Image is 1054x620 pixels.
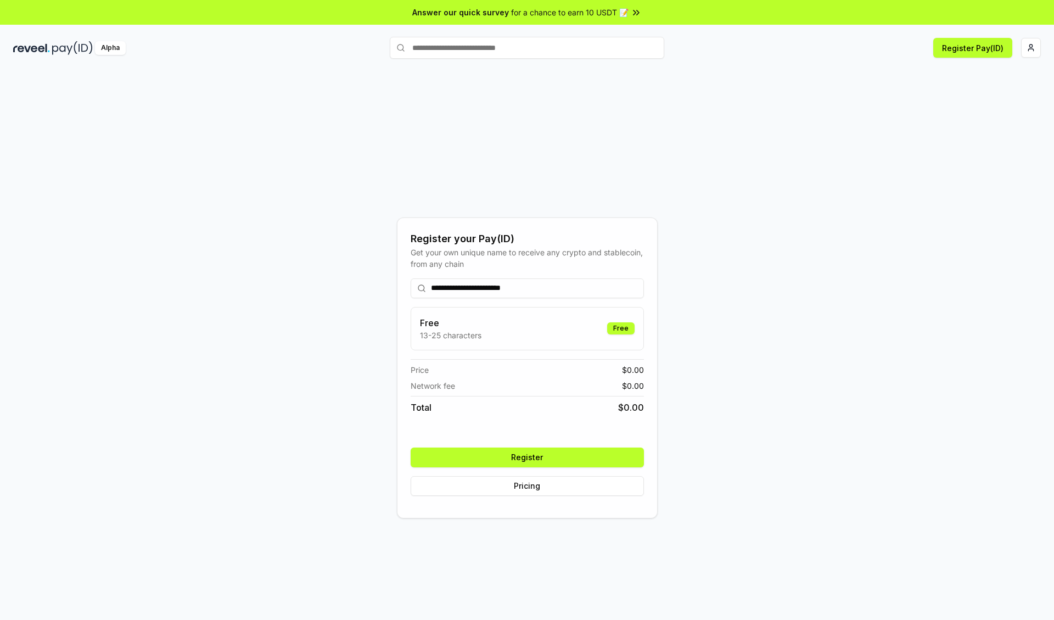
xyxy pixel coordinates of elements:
[420,329,481,341] p: 13-25 characters
[511,7,629,18] span: for a chance to earn 10 USDT 📝
[411,401,431,414] span: Total
[412,7,509,18] span: Answer our quick survey
[622,380,644,392] span: $ 0.00
[411,448,644,467] button: Register
[95,41,126,55] div: Alpha
[618,401,644,414] span: $ 0.00
[411,380,455,392] span: Network fee
[411,247,644,270] div: Get your own unique name to receive any crypto and stablecoin, from any chain
[622,364,644,376] span: $ 0.00
[411,364,429,376] span: Price
[607,322,635,334] div: Free
[13,41,50,55] img: reveel_dark
[411,476,644,496] button: Pricing
[411,231,644,247] div: Register your Pay(ID)
[52,41,93,55] img: pay_id
[933,38,1012,58] button: Register Pay(ID)
[420,316,481,329] h3: Free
